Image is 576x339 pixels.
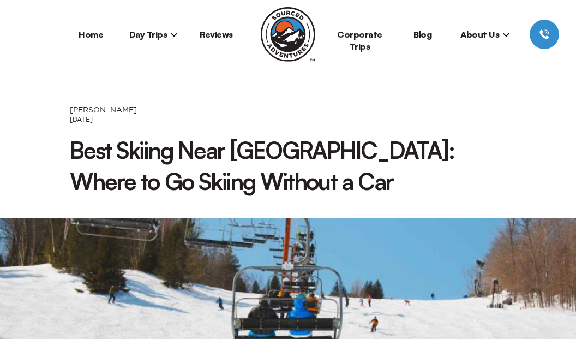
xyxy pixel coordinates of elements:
a: Reviews [200,29,233,40]
a: Home [79,29,103,40]
span: Day Trips [129,29,178,40]
a: Corporate Trips [337,29,382,52]
h2: [PERSON_NAME] [70,105,506,115]
img: Sourced Adventures company logo [261,7,315,62]
a: Blog [413,29,431,40]
h1: Best Skiing Near [GEOGRAPHIC_DATA]: Where to Go Skiing Without a Car [70,135,506,197]
span: About Us [460,29,510,40]
h3: [DATE] [70,115,506,124]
